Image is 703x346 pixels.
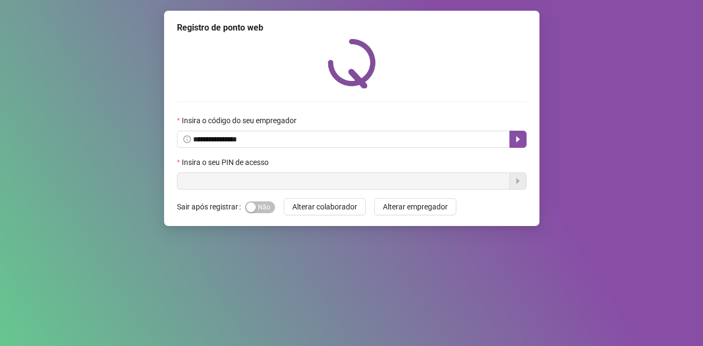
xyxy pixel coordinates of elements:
button: Alterar colaborador [284,198,366,215]
span: Alterar empregador [383,201,448,213]
label: Sair após registrar [177,198,245,215]
label: Insira o seu PIN de acesso [177,156,276,168]
span: Alterar colaborador [292,201,357,213]
img: QRPoint [328,39,376,88]
span: info-circle [183,136,191,143]
div: Registro de ponto web [177,21,527,34]
label: Insira o código do seu empregador [177,115,304,126]
button: Alterar empregador [374,198,456,215]
span: caret-right [514,135,522,144]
